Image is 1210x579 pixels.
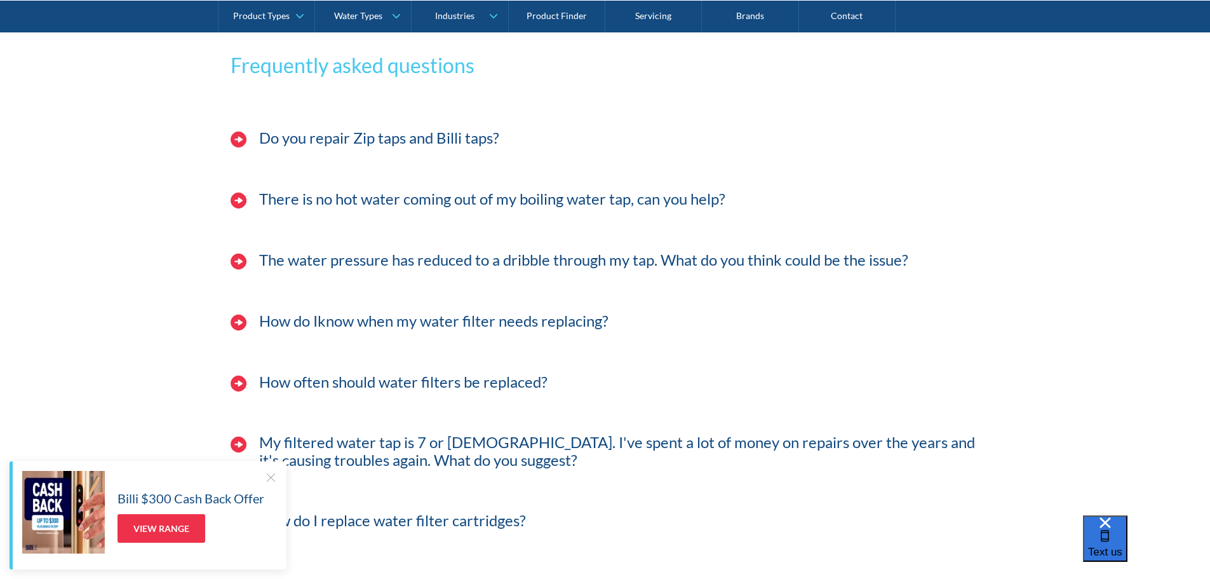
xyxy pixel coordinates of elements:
h2: Frequently asked questions [231,50,980,81]
h4: The water pressure has reduced to a dribble through my tap. What do you think could be the issue? [259,251,908,269]
h4: My filtered water tap is 7 or [DEMOGRAPHIC_DATA]. I've spent a lot of money on repairs over the y... [259,433,980,470]
h5: Billi $300 Cash Back Offer [118,489,264,508]
h4: How do I replace water filter cartridges? [259,512,526,530]
h4: How do Iknow when my water filter needs replacing? [259,312,608,330]
div: Industries [435,10,474,21]
a: View Range [118,514,205,543]
div: Water Types [334,10,382,21]
div: Product Types [233,10,290,21]
img: Billi $300 Cash Back Offer [22,471,105,554]
h4: Do you repair Zip taps and Billi taps? [259,129,499,147]
h4: How often should water filters be replaced? [259,373,548,392]
iframe: podium webchat widget bubble [1083,515,1210,579]
h4: There is no hot water coming out of my boiling water tap, can you help? [259,190,725,208]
